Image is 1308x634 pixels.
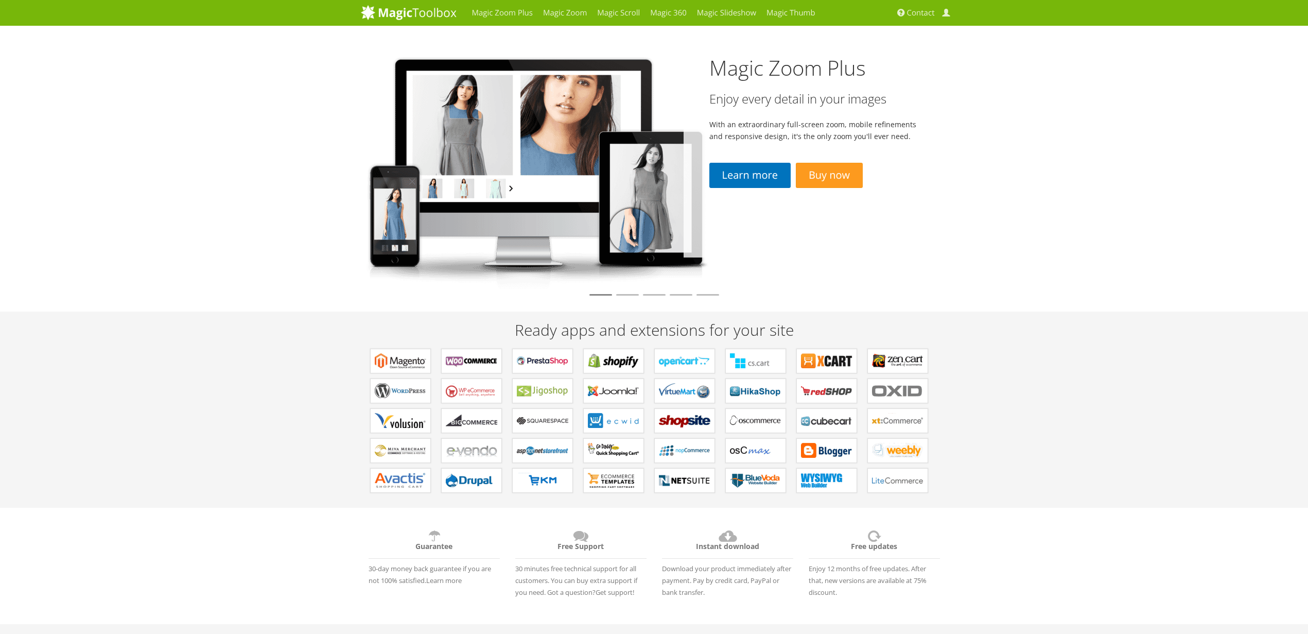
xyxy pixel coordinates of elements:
b: Extensions for Volusion [375,413,426,429]
a: Plugins for CubeCart [796,408,857,433]
b: Add-ons for osCMax [730,443,781,458]
b: Extensions for OXID [872,383,923,399]
b: Plugins for Jigoshop [517,383,568,399]
b: Extensions for EKM [517,473,568,488]
div: 30 minutes free technical support for all customers. You can buy extra support if you need. Got a... [508,523,654,598]
a: Extensions for ecommerce Templates [583,468,644,493]
img: MagicToolbox.com - Image tools for your website [361,5,457,20]
b: Modules for PrestaShop [517,353,568,369]
h3: Enjoy every detail in your images [709,92,922,106]
b: Extensions for AspDotNetStorefront [517,443,568,458]
a: Extensions for Blogger [796,438,857,463]
a: Plugins for WP e-Commerce [441,379,502,403]
a: Extensions for NetSuite [654,468,715,493]
a: Extensions for GoDaddy Shopping Cart [583,438,644,463]
b: Plugins for Zen Cart [872,353,923,369]
a: Modules for X-Cart [796,349,857,373]
img: magiczoomplus2-tablet.png [361,49,710,289]
a: Extensions for BlueVoda [725,468,786,493]
b: Extensions for nopCommerce [659,443,710,458]
a: Components for redSHOP [796,379,857,403]
a: Components for Joomla [583,379,644,403]
a: Components for HikaShop [725,379,786,403]
b: Modules for LiteCommerce [872,473,923,488]
b: Extensions for Squarespace [517,413,568,429]
a: Plugins for Zen Cart [867,349,928,373]
b: Components for Joomla [588,383,639,399]
a: Apps for Bigcommerce [441,408,502,433]
h6: Guarantee [369,528,500,559]
a: Extensions for OXID [867,379,928,403]
b: Extensions for ShopSite [659,413,710,429]
b: Components for redSHOP [801,383,852,399]
a: Magic Zoom Plus [709,54,866,82]
a: Modules for Drupal [441,468,502,493]
h6: Instant download [662,528,793,559]
a: Modules for PrestaShop [512,349,573,373]
b: Extensions for e-vendo [446,443,497,458]
b: Modules for X-Cart [801,353,852,369]
b: Plugins for WordPress [375,383,426,399]
a: Extensions for ECWID [583,408,644,433]
b: Add-ons for osCommerce [730,413,781,429]
b: Extensions for ECWID [588,413,639,429]
b: Extensions for WYSIWYG [801,473,852,488]
a: Add-ons for osCMax [725,438,786,463]
a: Extensions for e-vendo [441,438,502,463]
a: Extensions for Avactis [370,468,431,493]
b: Extensions for Blogger [801,443,852,458]
a: Extensions for AspDotNetStorefront [512,438,573,463]
b: Extensions for Avactis [375,473,426,488]
a: Extensions for Magento [370,349,431,373]
a: Extensions for Miva Merchant [370,438,431,463]
b: Apps for Shopify [588,353,639,369]
a: Modules for LiteCommerce [867,468,928,493]
b: Plugins for WooCommerce [446,353,497,369]
b: Extensions for xt:Commerce [872,413,923,429]
div: 30-day money back guarantee if you are not 100% satisfied. [361,523,508,587]
a: Plugins for Jigoshop [512,379,573,403]
a: Add-ons for osCommerce [725,408,786,433]
a: Plugins for WordPress [370,379,431,403]
a: Learn more [709,163,791,188]
a: Extensions for WYSIWYG [796,468,857,493]
b: Extensions for ecommerce Templates [588,473,639,488]
b: Plugins for WP e-Commerce [446,383,497,399]
a: Modules for OpenCart [654,349,715,373]
a: Get support! [596,588,634,597]
div: Enjoy 12 months of free updates. After that, new versions are available at 75% discount. [801,523,948,598]
a: Extensions for nopCommerce [654,438,715,463]
b: Extensions for Miva Merchant [375,443,426,458]
p: With an extraordinary full-screen zoom, mobile refinements and responsive design, it's the only z... [709,118,922,142]
a: Buy now [796,163,863,188]
b: Extensions for Weebly [872,443,923,458]
b: Extensions for NetSuite [659,473,710,488]
a: Extensions for Volusion [370,408,431,433]
b: Apps for Bigcommerce [446,413,497,429]
b: Modules for OpenCart [659,353,710,369]
a: Apps for Shopify [583,349,644,373]
span: Contact [907,8,935,18]
a: Plugins for WooCommerce [441,349,502,373]
b: Extensions for BlueVoda [730,473,781,488]
b: Extensions for Magento [375,353,426,369]
h6: Free updates [809,528,940,559]
b: Plugins for CubeCart [801,413,852,429]
a: Components for VirtueMart [654,379,715,403]
a: Extensions for ShopSite [654,408,715,433]
b: Modules for Drupal [446,473,497,488]
b: Add-ons for CS-Cart [730,353,781,369]
a: Extensions for Squarespace [512,408,573,433]
a: Extensions for EKM [512,468,573,493]
a: Extensions for Weebly [867,438,928,463]
h6: Free Support [515,528,647,559]
a: Add-ons for CS-Cart [725,349,786,373]
a: Learn more [426,576,462,585]
b: Components for VirtueMart [659,383,710,399]
div: Download your product immediately after payment. Pay by credit card, PayPal or bank transfer. [654,523,801,598]
b: Components for HikaShop [730,383,781,399]
h2: Ready apps and extensions for your site [361,321,948,338]
b: Extensions for GoDaddy Shopping Cart [588,443,639,458]
a: Extensions for xt:Commerce [867,408,928,433]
